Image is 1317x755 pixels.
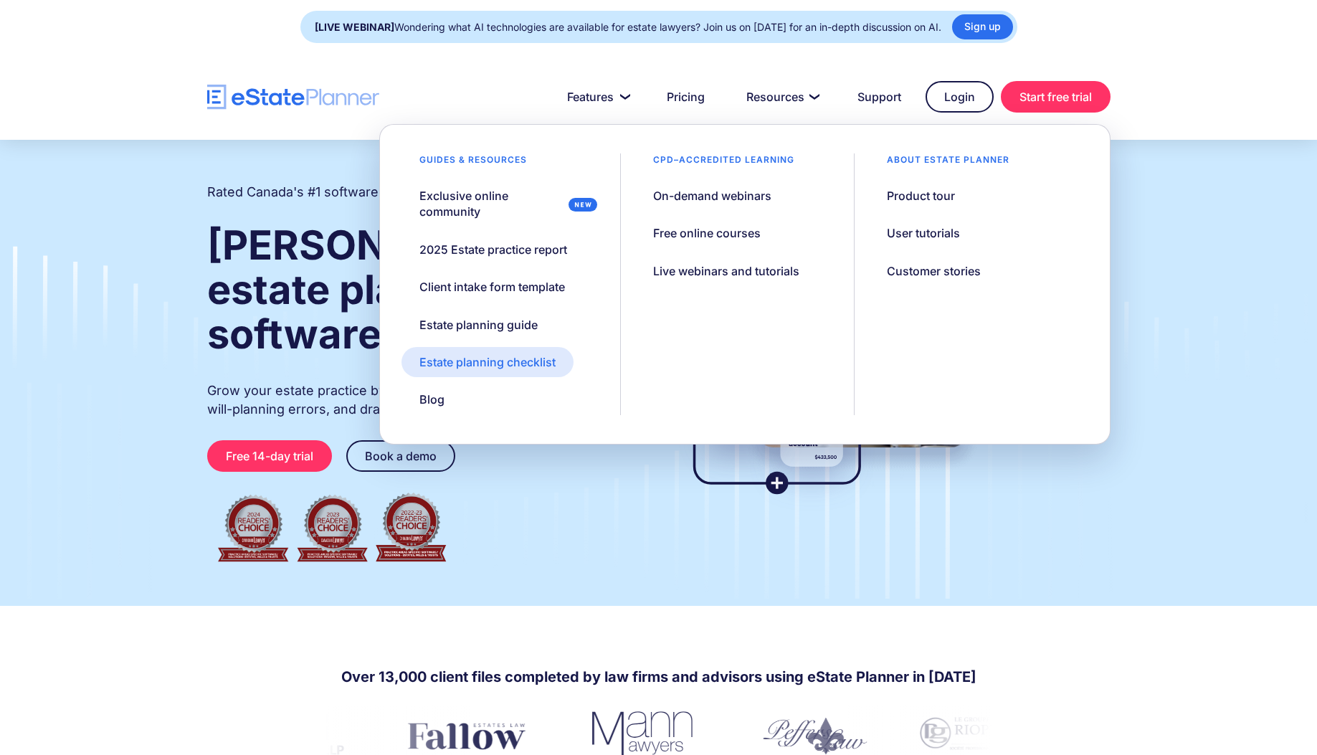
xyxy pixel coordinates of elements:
div: Estate planning checklist [419,354,556,370]
a: Live webinars and tutorials [635,256,817,286]
a: Client intake form template [401,272,583,302]
a: Login [926,81,994,113]
div: Exclusive online community [419,188,563,220]
div: Wondering what AI technologies are available for estate lawyers? Join us on [DATE] for an in-dept... [315,17,941,37]
a: Blog [401,384,462,414]
strong: [PERSON_NAME] and estate planning software [207,221,629,358]
a: Exclusive online community [401,181,606,227]
p: Grow your estate practice by streamlining client intake, reducing will-planning errors, and draft... [207,381,632,419]
a: On-demand webinars [635,181,789,211]
div: Client intake form template [419,279,565,295]
div: Estate planning guide [419,317,538,333]
div: On-demand webinars [653,188,771,204]
div: User tutorials [887,225,960,241]
a: Support [840,82,918,111]
a: Estate planning checklist [401,347,574,377]
h2: Rated Canada's #1 software for estate practitioners [207,183,523,201]
a: Free 14-day trial [207,440,332,472]
a: Free online courses [635,218,779,248]
a: Features [550,82,642,111]
div: Customer stories [887,263,981,279]
a: Start free trial [1001,81,1111,113]
a: home [207,85,379,110]
div: 2025 Estate practice report [419,242,567,257]
a: Product tour [869,181,973,211]
div: Live webinars and tutorials [653,263,799,279]
div: About estate planner [869,153,1027,174]
div: Free online courses [653,225,761,241]
a: Estate planning guide [401,310,556,340]
a: Sign up [952,14,1013,39]
div: CPD–accredited learning [635,153,812,174]
div: Blog [419,391,444,407]
strong: [LIVE WEBINAR] [315,21,394,33]
a: 2025 Estate practice report [401,234,585,265]
h4: Over 13,000 client files completed by law firms and advisors using eState Planner in [DATE] [341,667,976,687]
a: Pricing [650,82,722,111]
a: Resources [729,82,833,111]
div: Product tour [887,188,955,204]
a: Book a demo [346,440,455,472]
a: User tutorials [869,218,978,248]
a: Customer stories [869,256,999,286]
div: Guides & resources [401,153,545,174]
